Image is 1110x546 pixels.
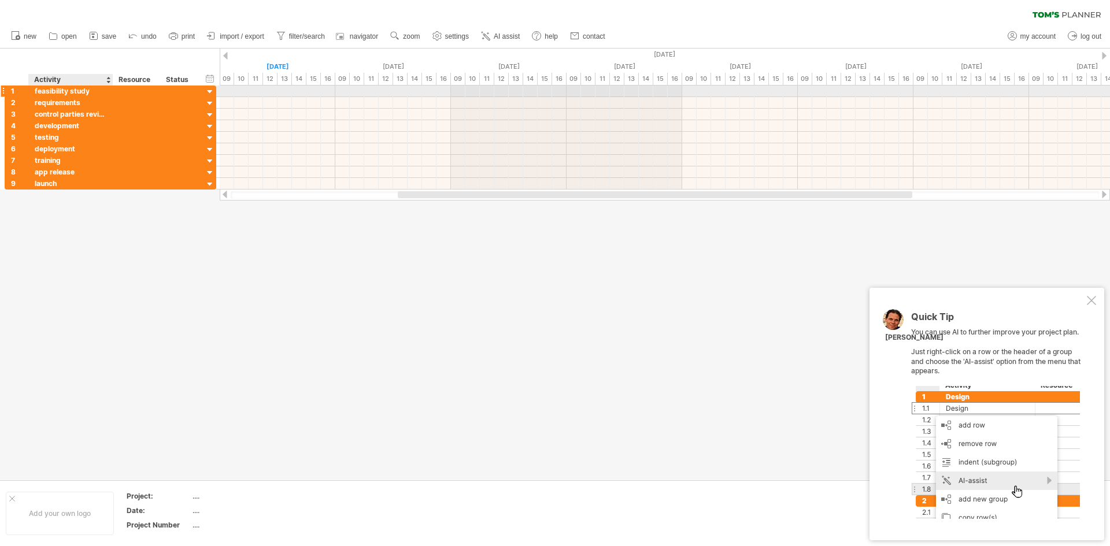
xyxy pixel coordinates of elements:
[387,29,423,44] a: zoom
[682,61,798,73] div: Monday, 6 October 2025
[798,61,913,73] div: Tuesday, 7 October 2025
[653,73,668,85] div: 15
[567,29,609,44] a: contact
[697,73,711,85] div: 10
[567,73,581,85] div: 09
[480,73,494,85] div: 11
[8,29,40,44] a: new
[35,120,107,131] div: development
[119,74,154,86] div: Resource
[841,73,856,85] div: 12
[335,73,350,85] div: 09
[567,61,682,73] div: Sunday, 5 October 2025
[465,73,480,85] div: 10
[335,61,451,73] div: Friday, 3 October 2025
[509,73,523,85] div: 13
[436,73,451,85] div: 16
[913,61,1029,73] div: Wednesday, 8 October 2025
[583,32,605,40] span: contact
[610,73,624,85] div: 12
[35,97,107,108] div: requirements
[1015,73,1029,85] div: 16
[364,73,379,85] div: 11
[911,312,1085,519] div: You can use AI to further improve your project plan. Just right-click on a row or the header of a...
[182,32,195,40] span: print
[263,73,277,85] div: 12
[1081,32,1101,40] span: log out
[928,73,942,85] div: 10
[911,312,1085,328] div: Quick Tip
[24,32,36,40] span: new
[166,29,198,44] a: print
[11,97,28,108] div: 2
[220,61,335,73] div: Thursday, 2 October 2025
[289,32,325,40] span: filter/search
[451,73,465,85] div: 09
[35,155,107,166] div: training
[127,491,190,501] div: Project:
[11,155,28,166] div: 7
[545,32,558,40] span: help
[942,73,957,85] div: 11
[321,73,335,85] div: 16
[125,29,160,44] a: undo
[334,29,382,44] a: navigator
[234,73,249,85] div: 10
[193,506,290,515] div: ....
[1020,32,1056,40] span: my account
[220,73,234,85] div: 09
[86,29,120,44] a: save
[478,29,523,44] a: AI assist
[393,73,408,85] div: 13
[1000,73,1015,85] div: 15
[141,32,157,40] span: undo
[581,73,595,85] div: 10
[1087,73,1101,85] div: 13
[11,86,28,96] div: 1
[682,73,697,85] div: 09
[127,520,190,530] div: Project Number
[193,520,290,530] div: ....
[1005,29,1059,44] a: my account
[422,73,436,85] div: 15
[971,73,986,85] div: 13
[798,73,812,85] div: 09
[430,29,472,44] a: settings
[273,29,328,44] a: filter/search
[494,32,520,40] span: AI assist
[885,333,943,343] div: [PERSON_NAME]
[740,73,754,85] div: 13
[1058,73,1072,85] div: 11
[193,491,290,501] div: ....
[6,492,114,535] div: Add your own logo
[754,73,769,85] div: 14
[856,73,870,85] div: 13
[292,73,306,85] div: 14
[885,73,899,85] div: 15
[494,73,509,85] div: 12
[306,73,321,85] div: 15
[595,73,610,85] div: 11
[277,73,292,85] div: 13
[668,73,682,85] div: 16
[35,166,107,177] div: app release
[127,506,190,515] div: Date:
[899,73,913,85] div: 16
[11,120,28,131] div: 4
[1029,73,1044,85] div: 09
[1072,73,1087,85] div: 12
[204,29,268,44] a: import / export
[35,178,107,189] div: launch
[783,73,798,85] div: 16
[11,143,28,154] div: 6
[986,73,1000,85] div: 14
[35,86,107,96] div: feasibility study
[61,32,77,40] span: open
[726,73,740,85] div: 12
[812,73,827,85] div: 10
[249,73,263,85] div: 11
[445,32,469,40] span: settings
[913,73,928,85] div: 09
[11,132,28,143] div: 5
[624,73,639,85] div: 13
